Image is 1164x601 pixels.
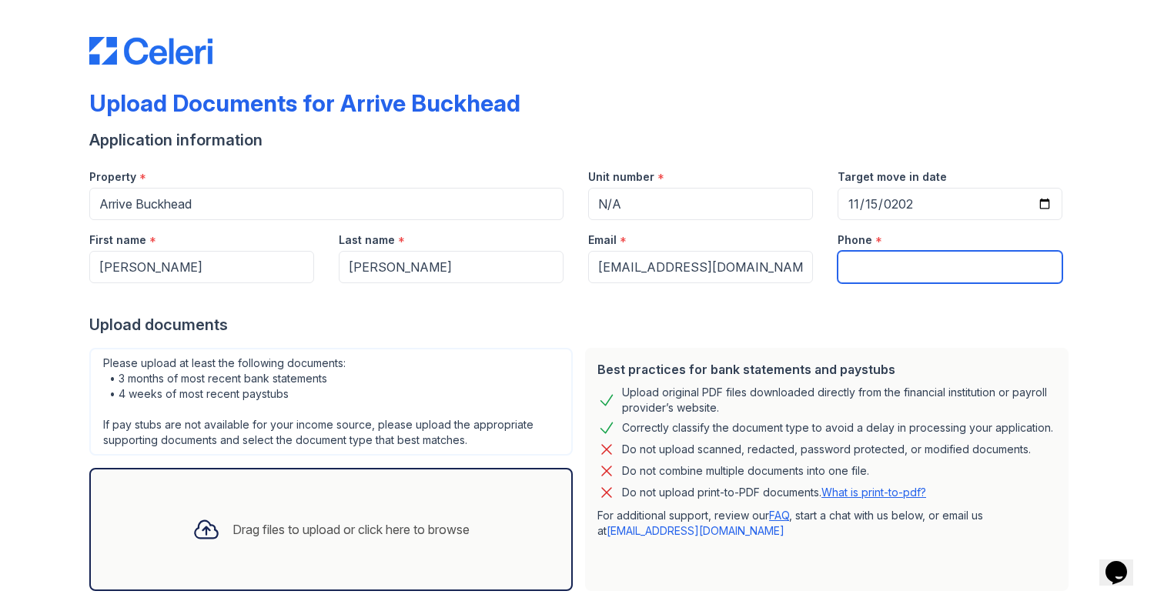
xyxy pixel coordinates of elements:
[232,520,470,539] div: Drag files to upload or click here to browse
[622,485,926,500] p: Do not upload print-to-PDF documents.
[89,232,146,248] label: First name
[769,509,789,522] a: FAQ
[838,232,872,248] label: Phone
[622,462,869,480] div: Do not combine multiple documents into one file.
[89,89,520,117] div: Upload Documents for Arrive Buckhead
[622,440,1031,459] div: Do not upload scanned, redacted, password protected, or modified documents.
[89,348,573,456] div: Please upload at least the following documents: • 3 months of most recent bank statements • 4 wee...
[89,169,136,185] label: Property
[821,486,926,499] a: What is print-to-pdf?
[1099,539,1149,586] iframe: chat widget
[838,169,947,185] label: Target move in date
[588,232,617,248] label: Email
[622,385,1056,416] div: Upload original PDF files downloaded directly from the financial institution or payroll provider’...
[597,508,1056,539] p: For additional support, review our , start a chat with us below, or email us at
[89,129,1075,151] div: Application information
[597,360,1056,379] div: Best practices for bank statements and paystubs
[89,314,1075,336] div: Upload documents
[588,169,654,185] label: Unit number
[622,419,1053,437] div: Correctly classify the document type to avoid a delay in processing your application.
[89,37,212,65] img: CE_Logo_Blue-a8612792a0a2168367f1c8372b55b34899dd931a85d93a1a3d3e32e68fde9ad4.png
[339,232,395,248] label: Last name
[607,524,784,537] a: [EMAIL_ADDRESS][DOMAIN_NAME]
